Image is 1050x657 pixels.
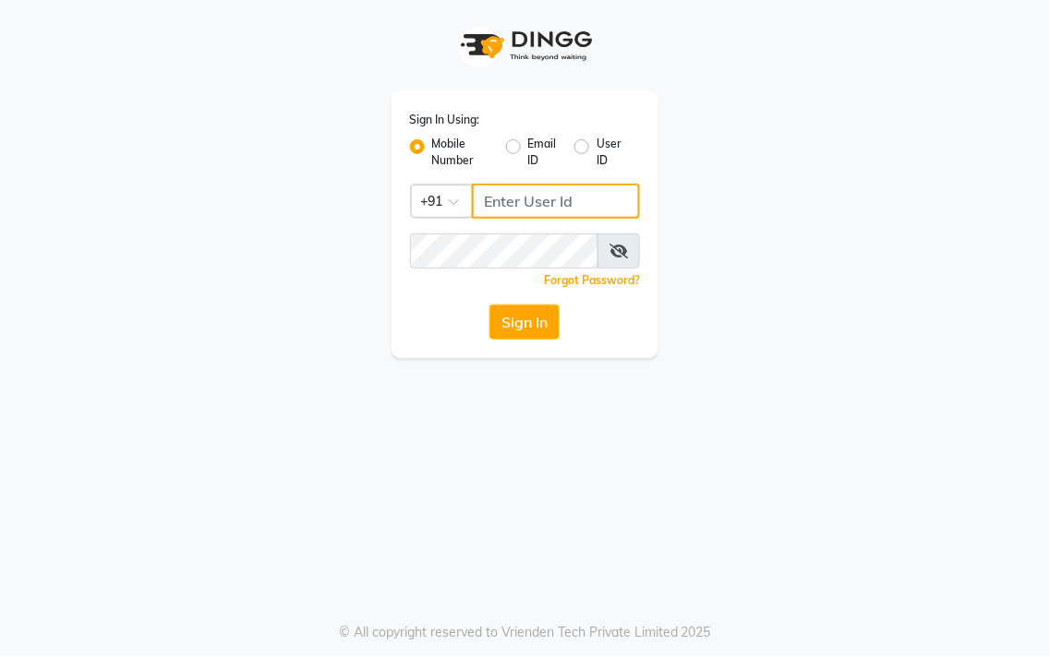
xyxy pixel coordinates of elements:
[544,273,640,287] a: Forgot Password?
[410,112,480,128] label: Sign In Using:
[432,136,491,169] label: Mobile Number
[451,18,598,73] img: logo1.svg
[410,233,599,269] input: Username
[472,184,641,219] input: Username
[528,136,560,169] label: Email ID
[597,136,625,169] label: User ID
[489,305,560,340] button: Sign In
